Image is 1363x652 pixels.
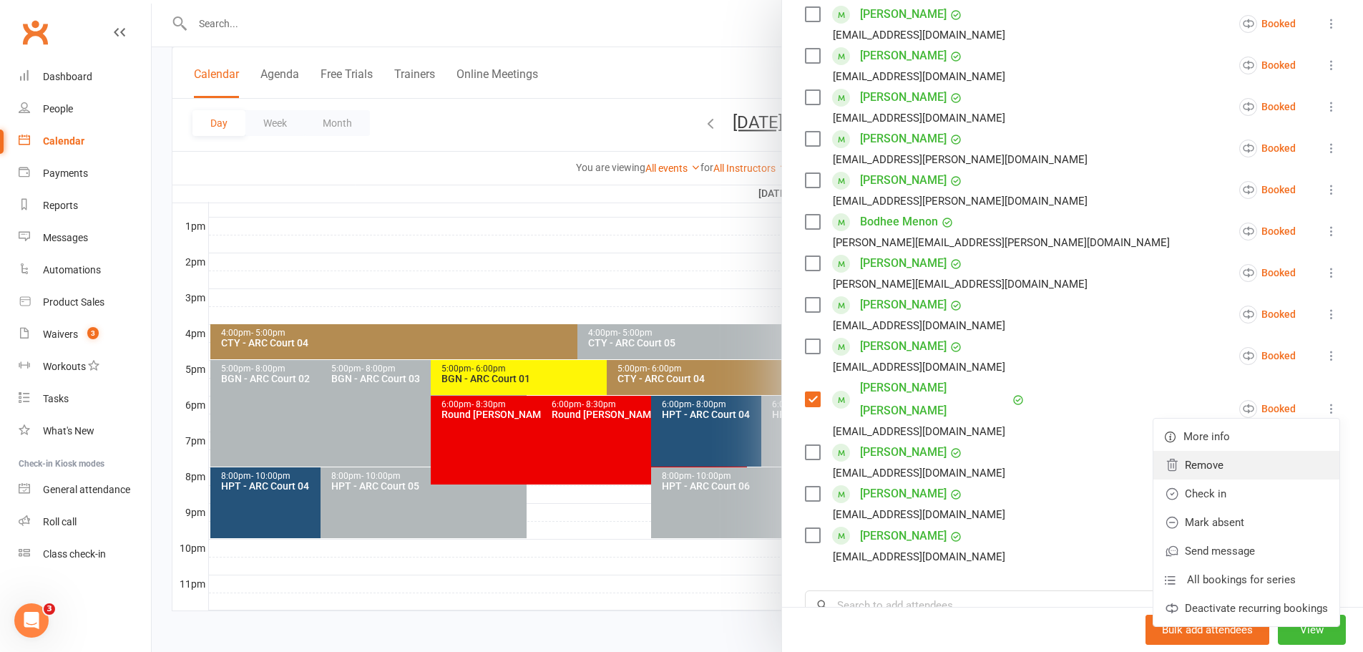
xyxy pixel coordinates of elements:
[43,232,88,243] div: Messages
[43,200,78,211] div: Reports
[19,222,151,254] a: Messages
[860,482,947,505] a: [PERSON_NAME]
[19,318,151,351] a: Waivers 3
[860,86,947,109] a: [PERSON_NAME]
[44,603,55,615] span: 3
[1183,428,1230,445] span: More info
[19,254,151,286] a: Automations
[1187,571,1296,588] span: All bookings for series
[1239,57,1296,74] div: Booked
[1153,422,1339,451] a: More info
[860,376,1009,422] a: [PERSON_NAME] [PERSON_NAME]
[19,474,151,506] a: General attendance kiosk mode
[43,484,130,495] div: General attendance
[1239,15,1296,33] div: Booked
[43,296,104,308] div: Product Sales
[43,103,73,115] div: People
[1153,537,1339,565] a: Send message
[19,351,151,383] a: Workouts
[833,233,1170,252] div: [PERSON_NAME][EMAIL_ADDRESS][PERSON_NAME][DOMAIN_NAME]
[1153,594,1339,623] a: Deactivate recurring bookings
[1239,181,1296,199] div: Booked
[1153,480,1339,508] a: Check in
[833,464,1005,482] div: [EMAIL_ADDRESS][DOMAIN_NAME]
[833,109,1005,127] div: [EMAIL_ADDRESS][DOMAIN_NAME]
[1153,565,1339,594] a: All bookings for series
[1239,306,1296,323] div: Booked
[19,93,151,125] a: People
[1278,615,1346,645] button: View
[43,167,88,179] div: Payments
[43,329,78,340] div: Waivers
[1239,140,1296,157] div: Booked
[19,125,151,157] a: Calendar
[833,422,1005,441] div: [EMAIL_ADDRESS][DOMAIN_NAME]
[860,441,947,464] a: [PERSON_NAME]
[833,548,1005,566] div: [EMAIL_ADDRESS][DOMAIN_NAME]
[19,506,151,538] a: Roll call
[43,135,84,147] div: Calendar
[17,14,53,50] a: Clubworx
[14,603,49,638] iframe: Intercom live chat
[19,286,151,318] a: Product Sales
[1153,508,1339,537] a: Mark absent
[833,26,1005,44] div: [EMAIL_ADDRESS][DOMAIN_NAME]
[833,192,1088,210] div: [EMAIL_ADDRESS][PERSON_NAME][DOMAIN_NAME]
[43,516,77,527] div: Roll call
[860,252,947,275] a: [PERSON_NAME]
[1145,615,1269,645] button: Bulk add attendees
[860,525,947,548] a: [PERSON_NAME]
[860,127,947,150] a: [PERSON_NAME]
[833,316,1005,335] div: [EMAIL_ADDRESS][DOMAIN_NAME]
[43,425,94,437] div: What's New
[87,327,99,339] span: 3
[1239,264,1296,282] div: Booked
[833,150,1088,169] div: [EMAIL_ADDRESS][PERSON_NAME][DOMAIN_NAME]
[43,548,106,560] div: Class check-in
[1153,451,1339,480] a: Remove
[43,264,101,276] div: Automations
[833,67,1005,86] div: [EMAIL_ADDRESS][DOMAIN_NAME]
[43,71,92,82] div: Dashboard
[19,538,151,570] a: Class kiosk mode
[860,169,947,192] a: [PERSON_NAME]
[19,383,151,415] a: Tasks
[19,415,151,447] a: What's New
[1239,98,1296,116] div: Booked
[1239,223,1296,240] div: Booked
[860,293,947,316] a: [PERSON_NAME]
[860,210,938,233] a: Bodhee Menon
[19,61,151,93] a: Dashboard
[805,590,1340,621] input: Search to add attendees
[1239,347,1296,365] div: Booked
[860,335,947,358] a: [PERSON_NAME]
[19,157,151,190] a: Payments
[43,361,86,372] div: Workouts
[1239,400,1296,418] div: Booked
[833,505,1005,524] div: [EMAIL_ADDRESS][DOMAIN_NAME]
[860,3,947,26] a: [PERSON_NAME]
[833,275,1088,293] div: [PERSON_NAME][EMAIL_ADDRESS][DOMAIN_NAME]
[43,393,69,404] div: Tasks
[19,190,151,222] a: Reports
[860,44,947,67] a: [PERSON_NAME]
[833,358,1005,376] div: [EMAIL_ADDRESS][DOMAIN_NAME]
